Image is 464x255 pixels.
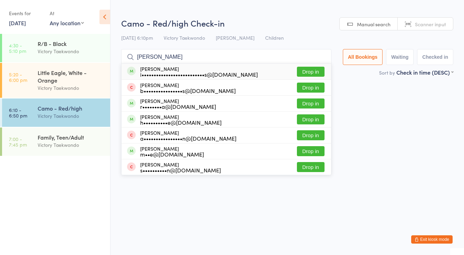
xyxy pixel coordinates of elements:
[50,8,84,19] div: At
[140,82,236,93] div: [PERSON_NAME]
[9,107,27,118] time: 6:10 - 6:50 pm
[343,49,383,65] button: All Bookings
[9,8,43,19] div: Events for
[38,104,104,112] div: Camo - Red/high
[386,49,414,65] button: Waiting
[297,67,325,77] button: Drop in
[38,112,104,120] div: Victory Taekwondo
[140,98,216,109] div: [PERSON_NAME]
[417,49,453,65] button: Checked in
[38,133,104,141] div: Family, Teen/Adult
[297,114,325,124] button: Drop in
[140,146,204,157] div: [PERSON_NAME]
[297,98,325,108] button: Drop in
[50,19,84,27] div: Any location
[415,21,446,28] span: Scanner input
[164,34,205,41] span: Victory Taekwondo
[2,63,110,98] a: 5:20 -6:00 pmLittle Eagle, White - OrangeVictory Taekwondo
[140,88,236,93] div: b••••••••••••••••s@[DOMAIN_NAME]
[297,162,325,172] button: Drop in
[38,40,104,47] div: R/B - Black
[297,146,325,156] button: Drop in
[140,162,221,173] div: [PERSON_NAME]
[9,19,26,27] a: [DATE]
[357,21,390,28] span: Manual search
[396,68,453,76] div: Check in time (DESC)
[140,104,216,109] div: r••••••••a@[DOMAIN_NAME]
[411,235,453,244] button: Exit kiosk mode
[9,42,26,54] time: 4:30 - 5:10 pm
[216,34,254,41] span: [PERSON_NAME]
[140,120,222,125] div: h••••••••••e@[DOMAIN_NAME]
[9,72,27,83] time: 5:20 - 6:00 pm
[2,98,110,127] a: 6:10 -6:50 pmCamo - Red/highVictory Taekwondo
[38,47,104,55] div: Victory Taekwondo
[2,127,110,156] a: 7:00 -7:45 pmFamily, Teen/AdultVictory Taekwondo
[297,83,325,93] button: Drop in
[38,69,104,84] div: Little Eagle, White - Orange
[297,130,325,140] button: Drop in
[140,135,236,141] div: a••••••••••••••••n@[DOMAIN_NAME]
[121,17,453,29] h2: Camo - Red/high Check-in
[140,167,221,173] div: s••••••••••n@[DOMAIN_NAME]
[140,72,258,77] div: i••••••••••••••••••••••••••s@[DOMAIN_NAME]
[2,34,110,62] a: 4:30 -5:10 pmR/B - BlackVictory Taekwondo
[140,114,222,125] div: [PERSON_NAME]
[140,66,258,77] div: [PERSON_NAME]
[38,141,104,149] div: Victory Taekwondo
[140,130,236,141] div: [PERSON_NAME]
[265,34,284,41] span: Children
[140,151,204,157] div: m••e@[DOMAIN_NAME]
[38,84,104,92] div: Victory Taekwondo
[379,69,395,76] label: Sort by
[9,136,27,147] time: 7:00 - 7:45 pm
[121,49,331,65] input: Search
[121,34,153,41] span: [DATE] 6:10pm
